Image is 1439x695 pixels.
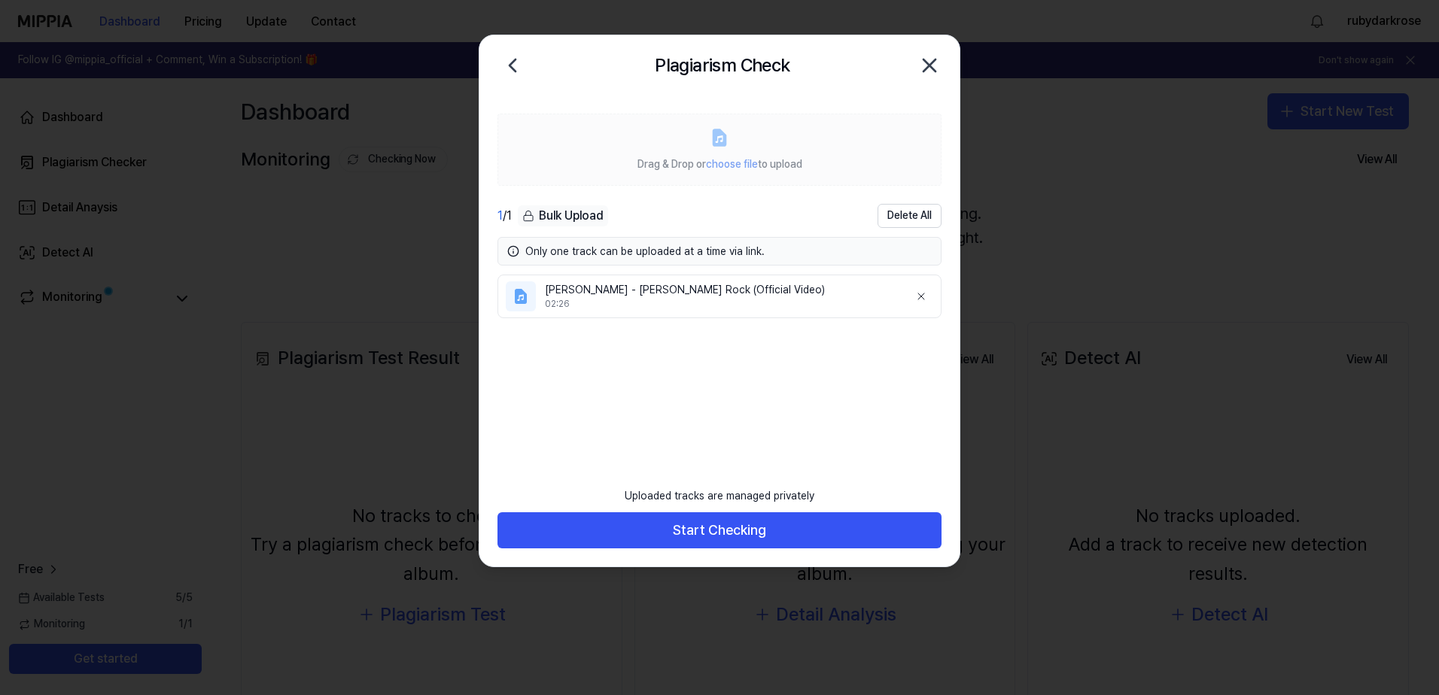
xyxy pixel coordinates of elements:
[24,24,36,36] img: logo_orange.svg
[616,480,823,513] div: Uploaded tracks are managed privately
[655,51,789,80] h2: Plagiarism Check
[497,207,512,225] div: / 1
[24,39,36,51] img: website_grey.svg
[545,298,897,311] div: 02:26
[518,205,608,227] button: Bulk Upload
[706,158,758,170] span: choose file
[62,89,132,99] div: Domeinoverzicht
[45,87,57,99] img: tab_domain_overview_orange.svg
[42,24,74,36] div: v 4.0.25
[545,283,897,298] div: [PERSON_NAME] - [PERSON_NAME] Rock (Official Video)
[151,87,163,99] img: tab_keywords_by_traffic_grey.svg
[39,39,166,51] div: Domein: [DOMAIN_NAME]
[497,512,942,548] button: Start Checking
[878,204,942,228] button: Delete All
[637,158,802,170] span: Drag & Drop or to upload
[525,244,932,259] div: Only one track can be uploaded at a time via link.
[168,89,250,99] div: Keywords op verkeer
[497,208,503,223] span: 1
